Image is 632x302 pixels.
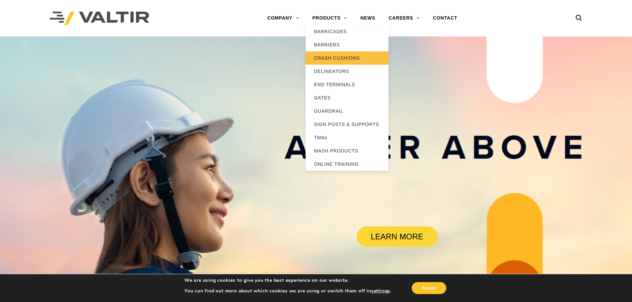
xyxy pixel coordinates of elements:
[306,25,388,38] a: BARRICADES
[306,38,388,51] a: BARRIERS
[306,144,388,157] a: MASH PRODUCTS
[184,288,391,294] p: You can find out more about which cookies we are using or switch them off in .
[306,51,388,65] a: CRASH CUSHIONS
[354,12,382,25] a: NEWS
[426,12,464,25] a: CONTACT
[306,104,388,118] a: GUARDRAIL
[306,78,388,91] a: END TERMINALS
[306,91,388,104] a: GATES
[306,65,388,78] a: DELINEATORS
[184,277,391,283] p: We are using cookies to give you the best experience on our website.
[412,282,446,294] button: Accept
[357,226,438,247] a: LEARN MORE
[382,12,426,25] a: CAREERS
[50,12,149,25] img: Valtir
[306,131,388,144] a: TMAs
[371,288,390,294] button: settings
[306,12,354,25] a: PRODUCTS
[306,157,388,171] a: ONLINE TRAINING
[306,118,388,131] a: SIGN POSTS & SUPPORTS
[260,12,306,25] a: COMPANY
